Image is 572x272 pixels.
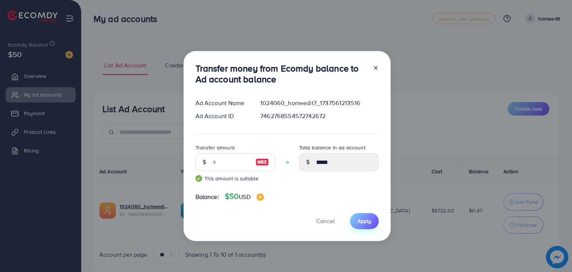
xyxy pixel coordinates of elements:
[350,213,379,229] button: Apply
[254,112,384,120] div: 7462768554572742672
[299,144,365,151] label: Total balance in ad account
[196,175,202,182] img: guide
[316,217,335,225] span: Cancel
[255,158,269,167] img: image
[257,193,264,201] img: image
[196,193,219,201] span: Balance:
[196,144,235,151] label: Transfer amount
[307,213,344,229] button: Cancel
[357,217,371,225] span: Apply
[196,63,367,85] h3: Transfer money from Ecomdy balance to Ad account balance
[196,175,275,182] small: This amount is suitable
[239,193,250,201] span: USD
[254,99,384,107] div: 1024060_homeedit7_1737561213516
[225,192,264,201] h4: $50
[190,112,255,120] div: Ad Account ID
[190,99,255,107] div: Ad Account Name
